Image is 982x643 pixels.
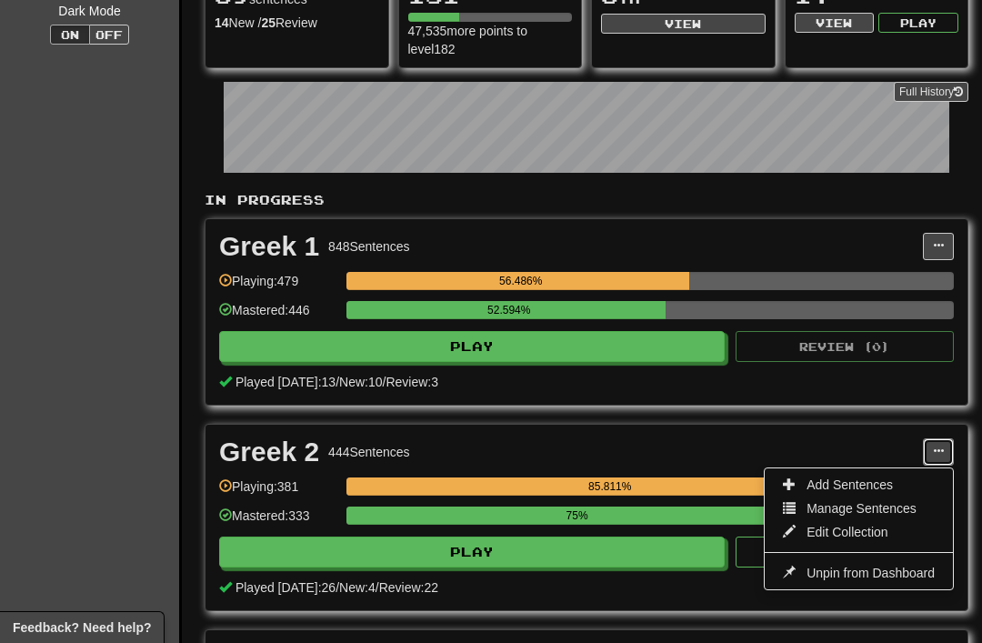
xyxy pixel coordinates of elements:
a: Unpin from Dashboard [765,561,953,585]
a: Edit Collection [765,520,953,544]
span: Manage Sentences [807,501,917,516]
a: Manage Sentences [765,497,953,520]
span: Add Sentences [807,477,893,492]
span: Open feedback widget [13,618,151,637]
a: Add Sentences [765,473,953,497]
span: Edit Collection [807,525,888,539]
span: Unpin from Dashboard [807,566,935,580]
